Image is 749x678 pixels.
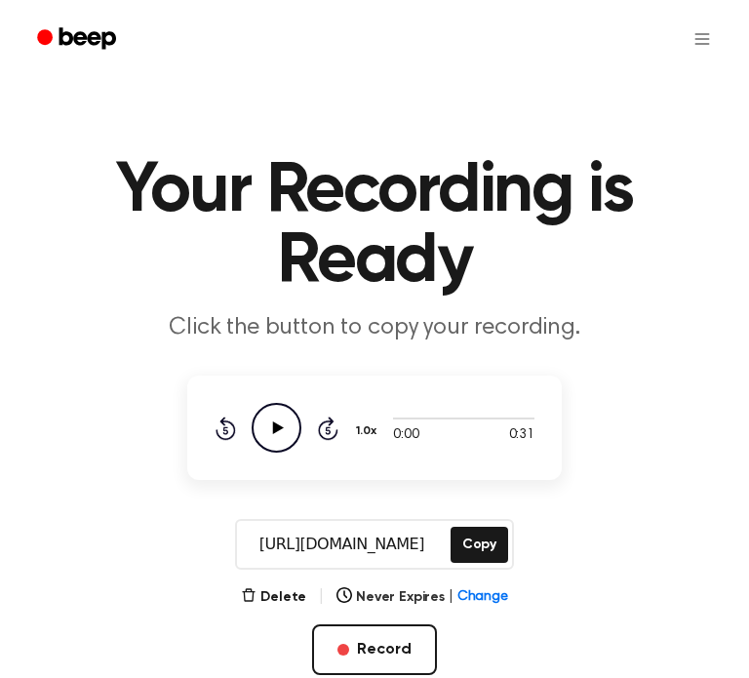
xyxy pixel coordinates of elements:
[312,624,436,675] button: Record
[23,156,726,297] h1: Your Recording is Ready
[23,312,726,344] p: Click the button to copy your recording.
[23,20,134,59] a: Beep
[449,587,453,608] span: |
[393,425,418,446] span: 0:00
[457,587,508,608] span: Change
[451,527,508,563] button: Copy
[509,425,534,446] span: 0:31
[318,585,325,609] span: |
[336,587,508,608] button: Never Expires|Change
[241,587,306,608] button: Delete
[354,415,383,448] button: 1.0x
[679,16,726,62] button: Open menu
